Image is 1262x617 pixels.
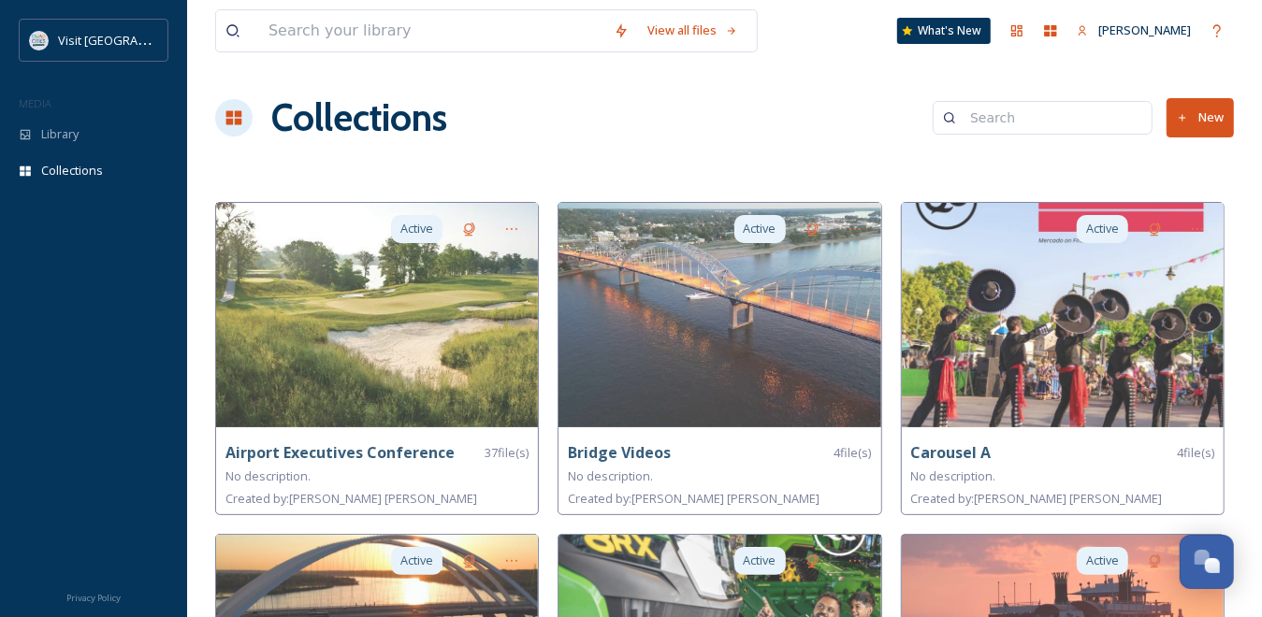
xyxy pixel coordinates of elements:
span: Collections [41,162,103,179]
img: ab084947-09b2-4797-bedc-9382381361d2.jpg [216,203,538,427]
span: No description. [225,467,311,484]
a: View all files [638,12,747,49]
a: Privacy Policy [66,585,121,608]
img: QCCVB_VISIT_vert_logo_4c_tagline_122019.svg [30,31,49,50]
span: 4 file(s) [1177,444,1214,462]
span: [PERSON_NAME] [1098,22,1191,38]
span: Visit [GEOGRAPHIC_DATA] [58,31,203,49]
strong: Airport Executives Conference [225,442,455,463]
span: Active [1086,220,1119,237]
button: New [1167,98,1234,136]
button: Open Chat [1180,535,1234,589]
input: Search your library [259,10,604,51]
span: Active [1086,552,1119,569]
span: No description. [911,467,996,484]
span: Active [400,552,433,569]
span: No description. [568,467,653,484]
span: MEDIA [19,96,51,110]
span: 4 file(s) [834,444,872,462]
img: 5514e5e4-1524-479c-a10a-874273bfb878.jpg [558,203,880,427]
input: Search [961,99,1142,136]
span: 37 file(s) [485,444,529,462]
a: [PERSON_NAME] [1067,12,1200,49]
img: 501c370b-6918-46b6-8036-02b4ab98883a.jpg [902,203,1224,427]
span: Created by: [PERSON_NAME] [PERSON_NAME] [225,490,477,507]
span: Active [400,220,433,237]
span: Active [744,220,776,237]
span: Privacy Policy [66,592,121,604]
a: Collections [271,90,447,146]
a: What's New [897,18,991,44]
span: Library [41,125,79,143]
span: Created by: [PERSON_NAME] [PERSON_NAME] [911,490,1163,507]
strong: Bridge Videos [568,442,671,463]
strong: Carousel A [911,442,992,463]
span: Active [744,552,776,569]
span: Created by: [PERSON_NAME] [PERSON_NAME] [568,490,820,507]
